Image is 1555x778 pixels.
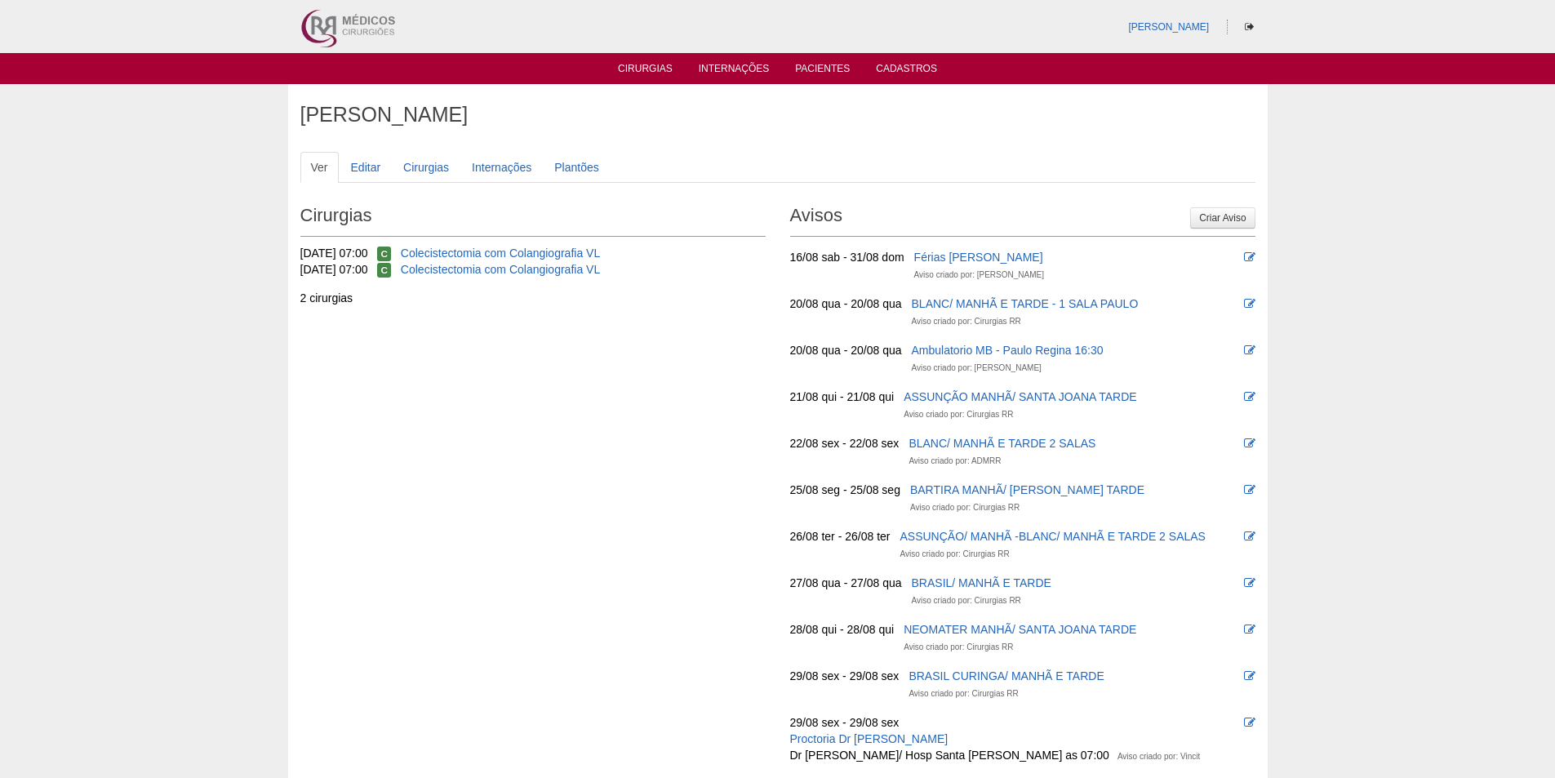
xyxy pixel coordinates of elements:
div: 20/08 qua - 20/08 qua [790,342,902,358]
div: 29/08 sex - 29/08 sex [790,668,900,684]
i: Editar [1244,438,1255,449]
div: Aviso criado por: Cirurgias RR [904,639,1013,656]
a: Internações [461,152,542,183]
i: Editar [1244,484,1255,496]
div: Aviso criado por: Cirurgias RR [900,546,1009,562]
div: 16/08 sab - 31/08 dom [790,249,904,265]
div: Aviso criado por: Vincit [1117,749,1200,765]
div: 2 cirurgias [300,290,766,306]
h2: Avisos [790,199,1255,237]
div: 26/08 ter - 26/08 ter [790,528,891,545]
a: Cadastros [876,63,937,79]
a: ASSUNÇÃO MANHÃ/ SANTA JOANA TARDE [904,390,1137,403]
a: Colecistectomia com Colangiografia VL [401,263,600,276]
a: Cirurgias [618,63,673,79]
a: Férias [PERSON_NAME] [914,251,1043,264]
div: Aviso criado por: Cirurgias RR [912,593,1021,609]
a: Editar [340,152,392,183]
div: Dr [PERSON_NAME]/ Hosp Santa [PERSON_NAME] as 07:00 [790,747,1109,763]
div: Aviso criado por: Cirurgias RR [910,500,1020,516]
a: BLANC/ MANHÃ E TARDE - 1 SALA PAULO [912,297,1139,310]
i: Editar [1244,531,1255,542]
a: Cirurgias [393,152,460,183]
a: Pacientes [795,63,850,79]
a: NEOMATER MANHÃ/ SANTA JOANA TARDE [904,623,1136,636]
div: 25/08 seg - 25/08 seg [790,482,900,498]
a: Colecistectomia com Colangiografia VL [401,247,600,260]
i: Editar [1244,624,1255,635]
h1: [PERSON_NAME] [300,104,1255,125]
a: Internações [699,63,770,79]
i: Editar [1244,298,1255,309]
a: Plantões [544,152,609,183]
span: Confirmada [377,247,391,261]
div: Aviso criado por: Cirurgias RR [912,313,1021,330]
i: Editar [1244,391,1255,402]
a: ASSUNÇÃO/ MANHÃ -BLANC/ MANHÃ E TARDE 2 SALAS [900,530,1205,543]
div: 22/08 sex - 22/08 sex [790,435,900,451]
i: Sair [1245,22,1254,32]
i: Editar [1244,251,1255,263]
i: Editar [1244,345,1255,356]
div: Aviso criado por: [PERSON_NAME] [912,360,1042,376]
a: BLANC/ MANHÃ E TARDE 2 SALAS [909,437,1095,450]
div: 28/08 qui - 28/08 qui [790,621,895,638]
span: Confirmada [377,263,391,278]
h2: Cirurgias [300,199,766,237]
a: Ver [300,152,339,183]
a: Ambulatorio MB - Paulo Regina 16:30 [912,344,1104,357]
a: BARTIRA MANHÃ/ [PERSON_NAME] TARDE [910,483,1144,496]
div: Aviso criado por: ADMRR [909,453,1001,469]
span: [DATE] 07:00 [300,263,368,276]
a: BRASIL CURINGA/ MANHÃ E TARDE [909,669,1104,682]
div: 20/08 qua - 20/08 qua [790,296,902,312]
span: [DATE] 07:00 [300,247,368,260]
a: Proctoria Dr [PERSON_NAME] [790,732,949,745]
div: 29/08 sex - 29/08 sex [790,714,900,731]
i: Editar [1244,577,1255,589]
a: [PERSON_NAME] [1128,21,1209,33]
div: Aviso criado por: Cirurgias RR [904,407,1013,423]
div: Aviso criado por: [PERSON_NAME] [914,267,1044,283]
div: 21/08 qui - 21/08 qui [790,389,895,405]
i: Editar [1244,670,1255,682]
div: 27/08 qua - 27/08 qua [790,575,902,591]
a: BRASIL/ MANHÃ E TARDE [912,576,1051,589]
a: Criar Aviso [1190,207,1255,229]
i: Editar [1244,717,1255,728]
div: Aviso criado por: Cirurgias RR [909,686,1018,702]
